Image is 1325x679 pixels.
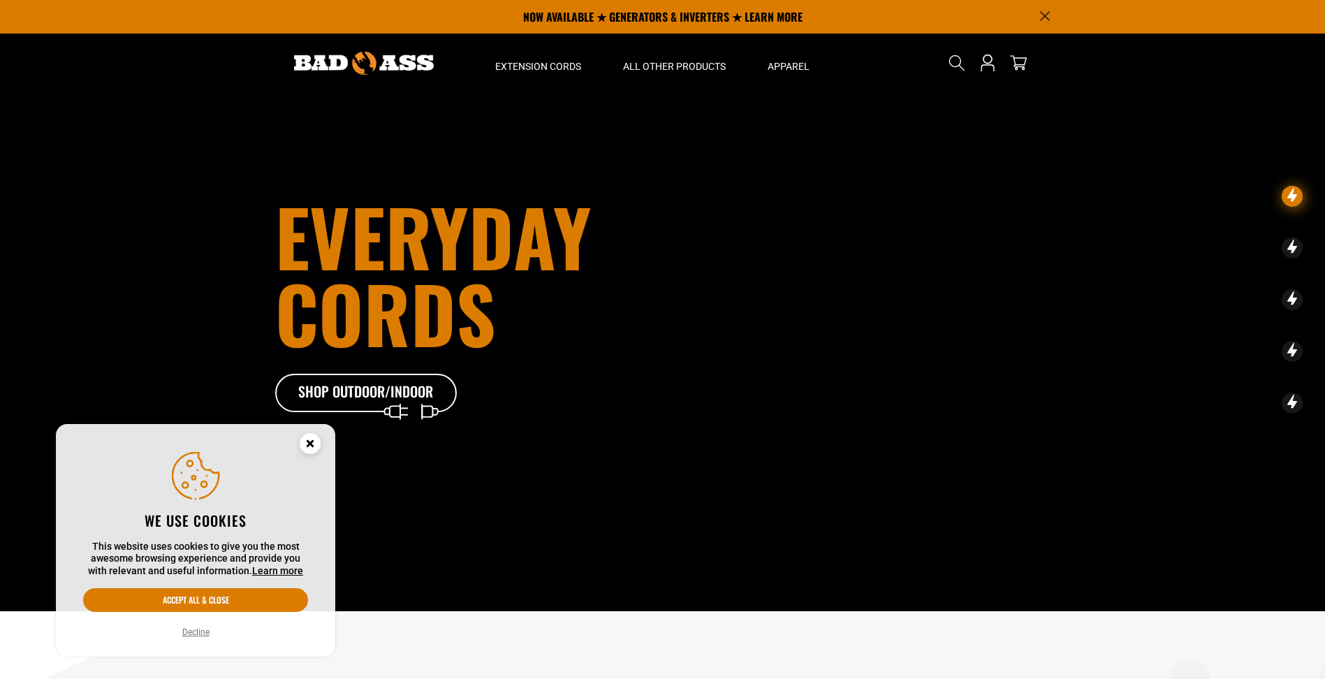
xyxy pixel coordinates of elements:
[495,60,581,73] span: Extension Cords
[178,625,214,639] button: Decline
[275,374,457,413] a: Shop Outdoor/Indoor
[946,52,968,74] summary: Search
[275,198,740,351] h1: Everyday cords
[602,34,747,92] summary: All Other Products
[83,511,308,530] h2: We use cookies
[56,424,335,657] aside: Cookie Consent
[747,34,830,92] summary: Apparel
[83,541,308,578] p: This website uses cookies to give you the most awesome browsing experience and provide you with r...
[294,52,434,75] img: Bad Ass Extension Cords
[623,60,726,73] span: All Other Products
[768,60,810,73] span: Apparel
[83,588,308,612] button: Accept all & close
[252,565,303,576] a: Learn more
[474,34,602,92] summary: Extension Cords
